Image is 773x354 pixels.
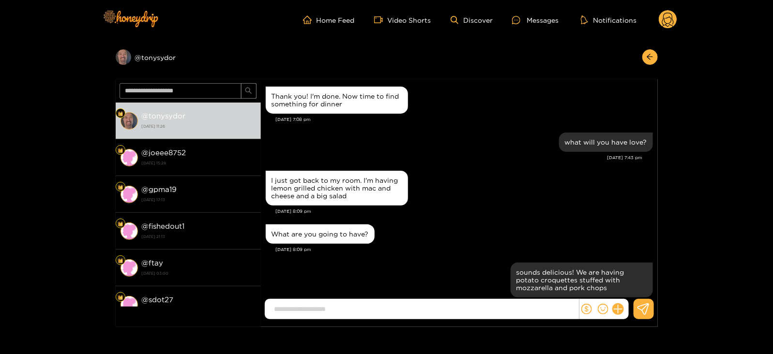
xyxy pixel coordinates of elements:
[451,16,493,24] a: Discover
[266,154,643,161] div: [DATE] 7:43 pm
[142,122,256,131] strong: [DATE] 11:26
[118,184,123,190] img: Fan Level
[118,147,123,153] img: Fan Level
[121,112,138,130] img: conversation
[118,295,123,300] img: Fan Level
[121,222,138,240] img: conversation
[142,269,256,278] strong: [DATE] 03:00
[559,133,653,152] div: Aug. 13, 7:43 pm
[241,83,257,99] button: search
[118,111,123,117] img: Fan Level
[121,186,138,203] img: conversation
[121,259,138,277] img: conversation
[512,15,559,26] div: Messages
[276,116,653,123] div: [DATE] 7:08 pm
[245,87,252,95] span: search
[266,224,375,244] div: Aug. 13, 8:09 pm
[303,15,355,24] a: Home Feed
[276,208,653,215] div: [DATE] 8:09 pm
[272,177,402,200] div: I just got back to my room. I'm having lemon grilled chicken with mac and cheese and a big salad
[142,195,256,204] strong: [DATE] 17:13
[272,92,402,108] div: Thank you! I'm done. Now time to find something for dinner
[272,230,369,238] div: What are you going to have?
[516,268,647,292] div: sounds delicious! We are having potato croquettes stuffed with mozzarella and pork chops
[142,306,256,314] strong: [DATE] 09:30
[142,159,256,167] strong: [DATE] 15:28
[642,49,658,65] button: arrow-left
[511,263,653,297] div: Aug. 13, 8:31 pm
[142,232,256,241] strong: [DATE] 21:13
[578,15,639,25] button: Notifications
[374,15,388,24] span: video-camera
[303,15,317,24] span: home
[142,112,186,120] strong: @ tonysydor
[142,185,177,193] strong: @ gpma19
[579,302,594,316] button: dollar
[565,138,647,146] div: what will you have love?
[646,53,653,61] span: arrow-left
[121,149,138,166] img: conversation
[266,171,408,206] div: Aug. 13, 8:09 pm
[118,258,123,264] img: Fan Level
[581,304,592,314] span: dollar
[118,221,123,227] img: Fan Level
[142,148,186,157] strong: @ joeee8752
[374,15,431,24] a: Video Shorts
[266,87,408,114] div: Aug. 13, 7:08 pm
[598,304,608,314] span: smile
[142,259,164,267] strong: @ ftay
[121,296,138,313] img: conversation
[142,295,174,304] strong: @ sdot27
[276,246,653,253] div: [DATE] 8:09 pm
[116,49,261,65] div: @tonysydor
[142,222,185,230] strong: @ fishedout1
